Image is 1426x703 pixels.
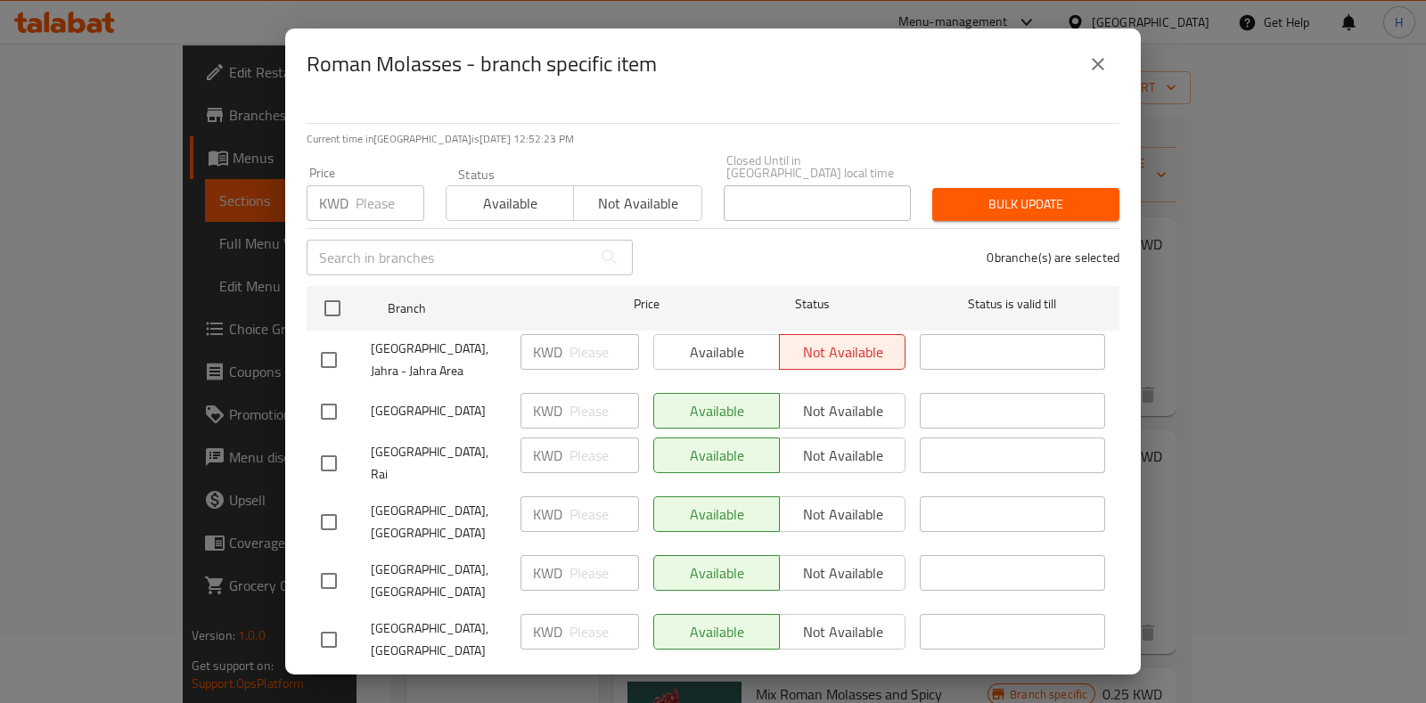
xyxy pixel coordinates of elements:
span: Bulk update [947,193,1105,216]
input: Search in branches [307,240,592,275]
span: [GEOGRAPHIC_DATA], [GEOGRAPHIC_DATA] [371,617,506,662]
span: Not available [581,191,694,217]
input: Please enter price [570,614,639,650]
button: Available [446,185,574,221]
p: KWD [533,445,562,466]
p: KWD [319,192,348,214]
input: Please enter price [356,185,424,221]
p: KWD [533,341,562,363]
p: KWD [533,503,562,525]
span: Status [720,293,906,315]
button: Not available [573,185,701,221]
p: KWD [533,621,562,642]
input: Please enter price [570,334,639,370]
span: Price [587,293,706,315]
span: Branch [388,298,573,320]
p: KWD [533,400,562,421]
input: Please enter price [570,496,639,532]
span: [GEOGRAPHIC_DATA], [GEOGRAPHIC_DATA] [371,500,506,544]
input: Please enter price [570,555,639,591]
p: Current time in [GEOGRAPHIC_DATA] is [DATE] 12:52:23 PM [307,131,1119,147]
h2: Roman Molasses - branch specific item [307,50,657,78]
p: 0 branche(s) are selected [987,249,1119,266]
button: Bulk update [932,188,1119,221]
span: Available [454,191,567,217]
span: [GEOGRAPHIC_DATA], Rai [371,441,506,486]
span: [GEOGRAPHIC_DATA], Jahra - Jahra Area [371,338,506,382]
button: close [1077,43,1119,86]
span: [GEOGRAPHIC_DATA], [GEOGRAPHIC_DATA] [371,559,506,603]
input: Please enter price [570,393,639,429]
span: Status is valid till [920,293,1105,315]
input: Please enter price [570,437,639,473]
p: KWD [533,562,562,584]
span: [GEOGRAPHIC_DATA] [371,400,506,422]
